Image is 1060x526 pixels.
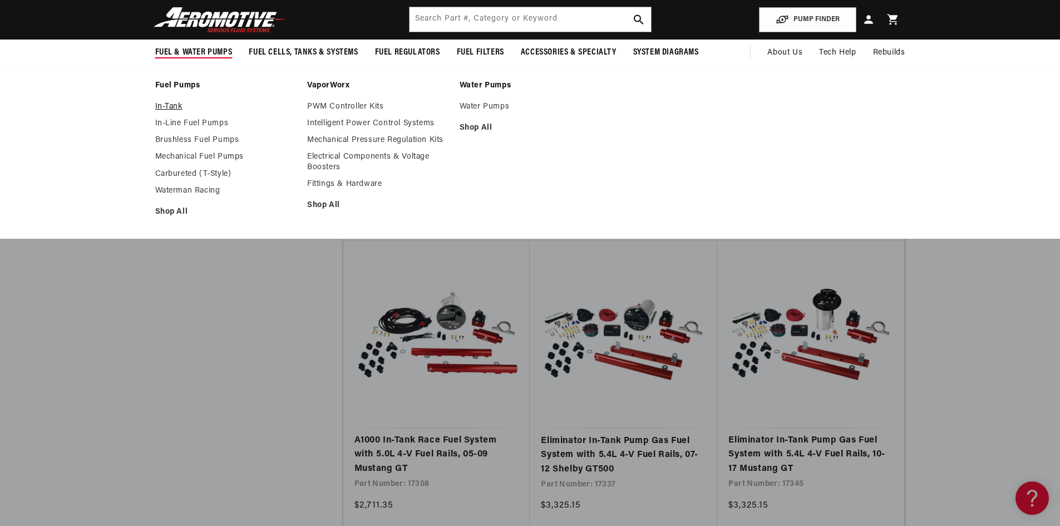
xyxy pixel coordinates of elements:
[307,119,448,129] a: Intelligent Power Control Systems
[728,434,893,476] a: Eliminator In-Tank Pump Gas Fuel System with 5.4L 4-V Fuel Rails, 10-17 Mustang GT
[307,179,448,189] a: Fittings & Hardware
[155,81,297,91] a: Fuel Pumps
[155,135,297,145] a: Brushless Fuel Pumps
[460,81,601,91] a: Water Pumps
[155,186,297,196] a: Waterman Racing
[155,119,297,129] a: In-Line Fuel Pumps
[627,7,651,32] button: search button
[155,47,233,58] span: Fuel & Water Pumps
[410,7,651,32] input: Search by Part Number, Category or Keyword
[307,152,448,172] a: Electrical Components & Voltage Boosters
[633,47,699,58] span: System Diagrams
[155,102,297,112] a: In-Tank
[759,7,856,32] button: PUMP FINDER
[307,102,448,112] a: PWM Controller Kits
[541,434,706,477] a: Eliminator In-Tank Pump Gas Fuel System with 5.4L 4-V Fuel Rails, 07-12 Shelby GT500
[460,123,601,133] a: Shop All
[767,48,802,57] span: About Us
[457,47,504,58] span: Fuel Filters
[147,40,241,66] summary: Fuel & Water Pumps
[521,47,617,58] span: Accessories & Specialty
[512,40,625,66] summary: Accessories & Specialty
[375,47,440,58] span: Fuel Regulators
[240,40,366,66] summary: Fuel Cells, Tanks & Systems
[625,40,707,66] summary: System Diagrams
[155,152,297,162] a: Mechanical Fuel Pumps
[448,40,512,66] summary: Fuel Filters
[307,81,448,91] a: VaporWorx
[759,40,811,66] a: About Us
[460,102,601,112] a: Water Pumps
[155,169,297,179] a: Carbureted (T-Style)
[307,200,448,210] a: Shop All
[249,47,358,58] span: Fuel Cells, Tanks & Systems
[811,40,864,66] summary: Tech Help
[819,47,856,59] span: Tech Help
[307,135,448,145] a: Mechanical Pressure Regulation Kits
[151,7,290,33] img: Aeromotive
[367,40,448,66] summary: Fuel Regulators
[865,40,914,66] summary: Rebuilds
[354,434,519,476] a: A1000 In-Tank Race Fuel System with 5.0L 4-V Fuel Rails, 05-09 Mustang GT
[873,47,905,59] span: Rebuilds
[155,207,297,217] a: Shop All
